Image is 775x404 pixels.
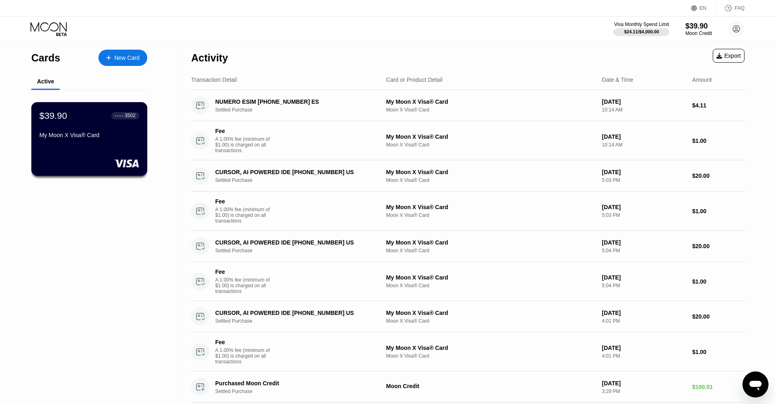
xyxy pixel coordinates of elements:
[191,52,228,64] div: Activity
[215,169,373,175] div: CURSOR, AI POWERED IDE [PHONE_NUMBER] US
[700,5,707,11] div: EN
[386,133,596,140] div: My Moon X Visa® Card
[692,278,744,285] div: $1.00
[37,78,54,85] div: Active
[386,353,596,359] div: Moon X Visa® Card
[215,177,385,183] div: Settled Purchase
[602,389,686,394] div: 3:29 PM
[386,98,596,105] div: My Moon X Visa® Card
[386,212,596,218] div: Moon X Visa® Card
[386,318,596,324] div: Moon X Visa® Card
[614,22,669,36] div: Visa Monthly Spend Limit$24.11/$4,000.00
[215,310,373,316] div: CURSOR, AI POWERED IDE [PHONE_NUMBER] US
[602,353,686,359] div: 4:01 PM
[191,160,744,192] div: CURSOR, AI POWERED IDE [PHONE_NUMBER] USSettled PurchaseMy Moon X Visa® CardMoon X Visa® Card[DAT...
[115,114,123,117] div: ● ● ● ●
[602,177,686,183] div: 5:03 PM
[191,192,744,231] div: FeeA 1.00% fee (minimum of $1.00) is charged on all transactionsMy Moon X Visa® CardMoon X Visa® ...
[191,262,744,301] div: FeeA 1.00% fee (minimum of $1.00) is charged on all transactionsMy Moon X Visa® CardMoon X Visa® ...
[742,371,768,397] iframe: Кнопка запуска окна обмена сообщениями
[386,142,596,148] div: Moon X Visa® Card
[114,55,140,61] div: New Card
[215,136,276,153] div: A 1.00% fee (minimum of $1.00) is charged on all transactions
[602,133,686,140] div: [DATE]
[692,102,744,109] div: $4.11
[602,283,686,288] div: 5:04 PM
[692,384,744,390] div: $100.01
[386,177,596,183] div: Moon X Visa® Card
[215,339,272,345] div: Fee
[215,248,385,253] div: Settled Purchase
[692,76,712,83] div: Amount
[602,212,686,218] div: 5:03 PM
[386,169,596,175] div: My Moon X Visa® Card
[602,248,686,253] div: 5:04 PM
[215,277,276,294] div: A 1.00% fee (minimum of $1.00) is charged on all transactions
[215,128,272,134] div: Fee
[215,98,373,105] div: NUMERO ESIM [PHONE_NUMBER] ES
[602,274,686,281] div: [DATE]
[692,243,744,249] div: $20.00
[124,113,135,118] div: 3502
[602,310,686,316] div: [DATE]
[215,198,272,205] div: Fee
[386,310,596,316] div: My Moon X Visa® Card
[624,29,659,34] div: $24.11 / $4,000.00
[191,332,744,371] div: FeeA 1.00% fee (minimum of $1.00) is charged on all transactionsMy Moon X Visa® CardMoon X Visa® ...
[191,76,237,83] div: Transaction Detail
[691,4,716,12] div: EN
[602,204,686,210] div: [DATE]
[692,313,744,320] div: $20.00
[685,31,712,36] div: Moon Credit
[386,248,596,253] div: Moon X Visa® Card
[602,318,686,324] div: 4:01 PM
[602,345,686,351] div: [DATE]
[685,22,712,31] div: $39.90
[735,5,744,11] div: FAQ
[215,107,385,113] div: Settled Purchase
[386,345,596,351] div: My Moon X Visa® Card
[386,383,596,389] div: Moon Credit
[39,110,67,121] div: $39.90
[215,380,373,387] div: Purchased Moon Credit
[692,138,744,144] div: $1.00
[716,52,741,59] div: Export
[713,49,744,63] div: Export
[602,169,686,175] div: [DATE]
[614,22,669,27] div: Visa Monthly Spend Limit
[31,52,60,64] div: Cards
[386,239,596,246] div: My Moon X Visa® Card
[191,301,744,332] div: CURSOR, AI POWERED IDE [PHONE_NUMBER] USSettled PurchaseMy Moon X Visa® CardMoon X Visa® Card[DAT...
[215,239,373,246] div: CURSOR, AI POWERED IDE [PHONE_NUMBER] US
[215,318,385,324] div: Settled Purchase
[191,90,744,121] div: NUMERO ESIM [PHONE_NUMBER] ESSettled PurchaseMy Moon X Visa® CardMoon X Visa® Card[DATE]10:14 AM$...
[215,347,276,365] div: A 1.00% fee (minimum of $1.00) is charged on all transactions
[386,107,596,113] div: Moon X Visa® Card
[98,50,147,66] div: New Card
[692,349,744,355] div: $1.00
[602,107,686,113] div: 10:14 AM
[685,22,712,36] div: $39.90Moon Credit
[692,173,744,179] div: $20.00
[39,132,139,138] div: My Moon X Visa® Card
[692,208,744,214] div: $1.00
[386,76,443,83] div: Card or Product Detail
[602,239,686,246] div: [DATE]
[602,98,686,105] div: [DATE]
[191,371,744,403] div: Purchased Moon CreditSettled PurchaseMoon Credit[DATE]3:29 PM$100.01
[386,283,596,288] div: Moon X Visa® Card
[716,4,744,12] div: FAQ
[215,389,385,394] div: Settled Purchase
[215,207,276,224] div: A 1.00% fee (minimum of $1.00) is charged on all transactions
[32,103,147,175] div: $39.90● ● ● ●3502My Moon X Visa® Card
[602,76,633,83] div: Date & Time
[602,380,686,387] div: [DATE]
[386,204,596,210] div: My Moon X Visa® Card
[191,231,744,262] div: CURSOR, AI POWERED IDE [PHONE_NUMBER] USSettled PurchaseMy Moon X Visa® CardMoon X Visa® Card[DAT...
[602,142,686,148] div: 10:14 AM
[191,121,744,160] div: FeeA 1.00% fee (minimum of $1.00) is charged on all transactionsMy Moon X Visa® CardMoon X Visa® ...
[215,269,272,275] div: Fee
[386,274,596,281] div: My Moon X Visa® Card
